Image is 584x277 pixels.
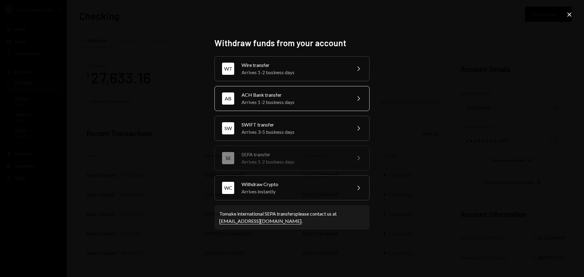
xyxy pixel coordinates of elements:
div: Arrives instantly [242,188,347,195]
h2: Withdraw funds from your account [214,37,370,49]
button: WCWithdraw CryptoArrives instantly [214,175,370,200]
div: SE [222,152,234,164]
div: SWIFT transfer [242,121,347,128]
div: Wire transfer [242,61,347,69]
button: WTWire transferArrives 1-2 business days [214,56,370,81]
button: SWSWIFT transferArrives 3-5 business days [214,116,370,141]
div: SW [222,122,234,134]
div: To make international SEPA transfers please contact us at . [219,210,365,225]
div: WC [222,182,234,194]
div: Arrives 1-2 business days [242,99,347,106]
button: ABACH Bank transferArrives 1-2 business days [214,86,370,111]
button: SESEPA transferArrives 1-2 business days [214,146,370,171]
a: [EMAIL_ADDRESS][DOMAIN_NAME] [219,218,301,224]
div: WT [222,63,234,75]
div: ACH Bank transfer [242,91,347,99]
div: Arrives 1-2 business days [242,69,347,76]
div: SEPA transfer [242,151,347,158]
div: AB [222,92,234,105]
div: Arrives 1-2 business days [242,158,347,165]
div: Arrives 3-5 business days [242,128,347,136]
div: Withdraw Crypto [242,181,347,188]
